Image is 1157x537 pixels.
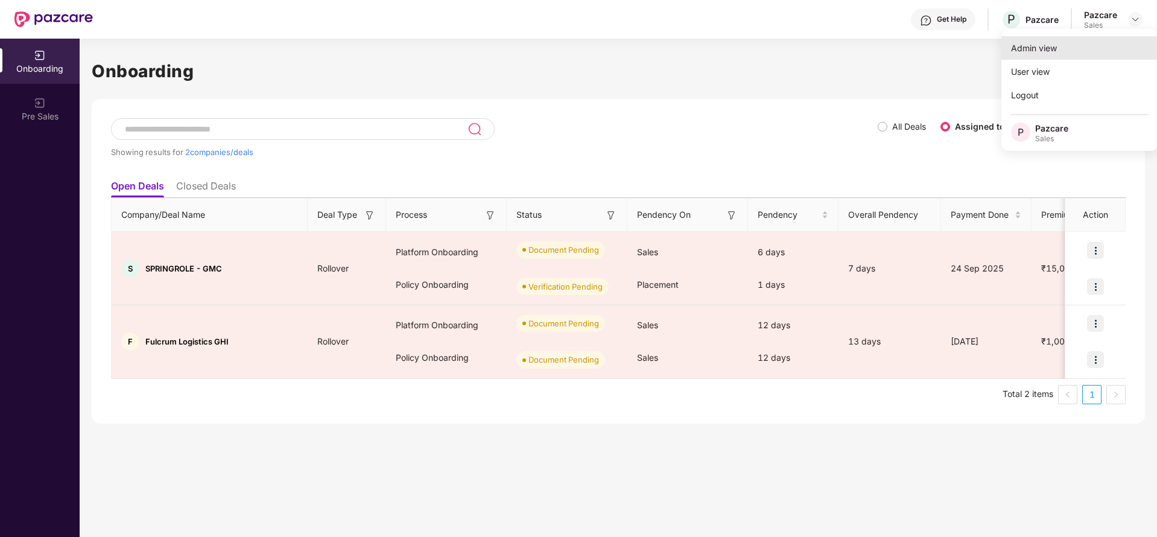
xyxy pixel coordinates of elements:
img: svg+xml;base64,PHN2ZyB3aWR0aD0iMTYiIGhlaWdodD0iMTYiIHZpZXdCb3g9IjAgMCAxNiAxNiIgZmlsbD0ibm9uZSIgeG... [484,209,496,221]
div: 7 days [838,262,941,275]
div: Pazcare [1035,122,1068,134]
img: svg+xml;base64,PHN2ZyB3aWR0aD0iMjAiIGhlaWdodD0iMjAiIHZpZXdCb3g9IjAgMCAyMCAyMCIgZmlsbD0ibm9uZSIgeG... [34,49,46,62]
div: Document Pending [528,244,599,256]
img: svg+xml;base64,PHN2ZyB3aWR0aD0iMTYiIGhlaWdodD0iMTYiIHZpZXdCb3g9IjAgMCAxNiAxNiIgZmlsbD0ibm9uZSIgeG... [364,209,376,221]
li: Total 2 items [1003,385,1053,404]
th: Company/Deal Name [112,199,308,232]
span: ₹1,00,000 [1032,336,1093,346]
div: Pazcare [1025,14,1059,25]
span: Sales [637,247,658,257]
img: New Pazcare Logo [14,11,93,27]
div: Pazcare [1084,9,1117,21]
span: Pendency On [637,208,691,221]
th: Action [1065,199,1126,232]
span: Rollover [308,336,358,346]
div: 12 days [748,342,838,374]
li: Next Page [1106,385,1126,404]
div: Platform Onboarding [386,236,507,268]
button: right [1106,385,1126,404]
span: Sales [637,352,658,363]
div: S [121,259,139,278]
div: [DATE] [941,335,1032,348]
span: SPRINGROLE - GMC [145,264,222,273]
span: Pendency [758,208,819,221]
th: Premium Paid [1032,199,1110,232]
span: Status [516,208,542,221]
div: 6 days [748,236,838,268]
span: Payment Done [951,208,1012,221]
div: 24 Sep 2025 [941,262,1032,275]
li: Open Deals [111,180,164,197]
img: svg+xml;base64,PHN2ZyB3aWR0aD0iMjAiIGhlaWdodD0iMjAiIHZpZXdCb3g9IjAgMCAyMCAyMCIgZmlsbD0ibm9uZSIgeG... [34,97,46,109]
span: left [1064,391,1071,398]
span: ₹15,00,000 [1032,263,1098,273]
label: All Deals [892,121,926,132]
div: 1 days [748,268,838,301]
div: Policy Onboarding [386,268,507,301]
img: icon [1087,315,1104,332]
div: Sales [1084,21,1117,30]
li: Closed Deals [176,180,236,197]
th: Overall Pendency [838,199,941,232]
div: Showing results for [111,147,878,157]
th: Payment Done [941,199,1032,232]
span: Fulcrum Logistics GHI [145,337,229,346]
th: Pendency [748,199,838,232]
span: Deal Type [317,208,357,221]
span: Rollover [308,263,358,273]
span: 2 companies/deals [185,147,253,157]
img: svg+xml;base64,PHN2ZyBpZD0iSGVscC0zMngzMiIgeG1sbnM9Imh0dHA6Ly93d3cudzMub3JnLzIwMDAvc3ZnIiB3aWR0aD... [920,14,932,27]
label: Assigned to me [955,121,1020,132]
img: icon [1087,351,1104,368]
li: 1 [1082,385,1102,404]
img: icon [1087,278,1104,295]
span: P [1018,125,1024,139]
div: 12 days [748,309,838,342]
a: 1 [1083,386,1101,404]
span: P [1007,12,1015,27]
button: left [1058,385,1077,404]
img: svg+xml;base64,PHN2ZyB3aWR0aD0iMjQiIGhlaWdodD0iMjUiIHZpZXdCb3g9IjAgMCAyNCAyNSIgZmlsbD0ibm9uZSIgeG... [468,122,481,136]
div: Platform Onboarding [386,309,507,342]
li: Previous Page [1058,385,1077,404]
img: svg+xml;base64,PHN2ZyB3aWR0aD0iMTYiIGhlaWdodD0iMTYiIHZpZXdCb3g9IjAgMCAxNiAxNiIgZmlsbD0ibm9uZSIgeG... [726,209,738,221]
span: Process [396,208,427,221]
span: right [1112,391,1120,398]
img: svg+xml;base64,PHN2ZyB3aWR0aD0iMTYiIGhlaWdodD0iMTYiIHZpZXdCb3g9IjAgMCAxNiAxNiIgZmlsbD0ibm9uZSIgeG... [605,209,617,221]
div: Verification Pending [528,281,603,293]
h1: Onboarding [92,58,1145,84]
div: Sales [1035,134,1068,144]
div: Document Pending [528,354,599,366]
div: F [121,332,139,351]
img: icon [1087,242,1104,259]
div: Get Help [937,14,966,24]
div: Document Pending [528,317,599,329]
span: Sales [637,320,658,330]
div: Policy Onboarding [386,342,507,374]
img: svg+xml;base64,PHN2ZyBpZD0iRHJvcGRvd24tMzJ4MzIiIHhtbG5zPSJodHRwOi8vd3d3LnczLm9yZy8yMDAwL3N2ZyIgd2... [1130,14,1140,24]
span: Placement [637,279,679,290]
div: 13 days [838,335,941,348]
